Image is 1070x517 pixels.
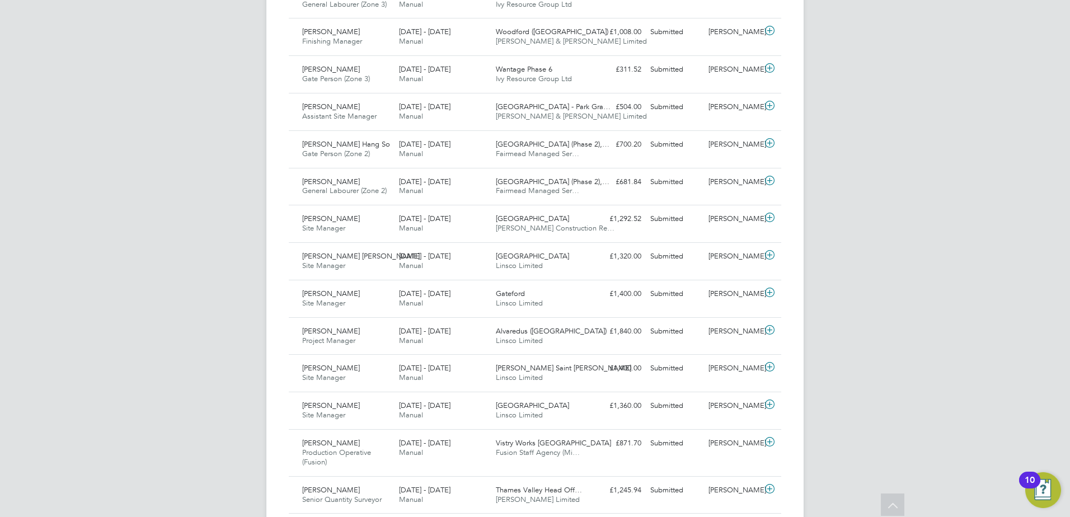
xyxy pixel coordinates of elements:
[704,23,762,41] div: [PERSON_NAME]
[399,261,423,270] span: Manual
[1025,480,1035,495] div: 10
[399,401,450,410] span: [DATE] - [DATE]
[302,139,390,149] span: [PERSON_NAME] Hang So
[704,60,762,79] div: [PERSON_NAME]
[302,64,360,74] span: [PERSON_NAME]
[399,223,423,233] span: Manual
[588,322,646,341] div: £1,840.00
[496,27,608,36] span: Woodford ([GEOGRAPHIC_DATA])
[302,401,360,410] span: [PERSON_NAME]
[646,397,704,415] div: Submitted
[496,485,582,495] span: Thames Valley Head Off…
[588,397,646,415] div: £1,360.00
[399,438,450,448] span: [DATE] - [DATE]
[1025,472,1061,508] button: Open Resource Center, 10 new notifications
[646,173,704,191] div: Submitted
[302,298,345,308] span: Site Manager
[496,261,543,270] span: Linsco Limited
[704,210,762,228] div: [PERSON_NAME]
[588,247,646,266] div: £1,320.00
[496,251,569,261] span: [GEOGRAPHIC_DATA]
[704,322,762,341] div: [PERSON_NAME]
[496,448,580,457] span: Fusion Staff Agency (Mi…
[496,102,611,111] span: [GEOGRAPHIC_DATA] - Park Gra…
[399,251,450,261] span: [DATE] - [DATE]
[588,135,646,154] div: £700.20
[399,363,450,373] span: [DATE] - [DATE]
[302,261,345,270] span: Site Manager
[704,434,762,453] div: [PERSON_NAME]
[496,111,647,121] span: [PERSON_NAME] & [PERSON_NAME] Limited
[302,336,355,345] span: Project Manager
[302,149,370,158] span: Gate Person (Zone 2)
[496,74,572,83] span: Ivy Resource Group Ltd
[302,27,360,36] span: [PERSON_NAME]
[399,298,423,308] span: Manual
[302,485,360,495] span: [PERSON_NAME]
[302,74,370,83] span: Gate Person (Zone 3)
[496,410,543,420] span: Linsco Limited
[399,373,423,382] span: Manual
[399,27,450,36] span: [DATE] - [DATE]
[496,298,543,308] span: Linsco Limited
[704,173,762,191] div: [PERSON_NAME]
[496,495,580,504] span: [PERSON_NAME] Limited
[496,401,569,410] span: [GEOGRAPHIC_DATA]
[399,36,423,46] span: Manual
[399,186,423,195] span: Manual
[399,139,450,149] span: [DATE] - [DATE]
[302,448,371,467] span: Production Operative (Fusion)
[302,177,360,186] span: [PERSON_NAME]
[588,23,646,41] div: £1,008.00
[399,64,450,74] span: [DATE] - [DATE]
[302,363,360,373] span: [PERSON_NAME]
[588,481,646,500] div: £1,245.94
[646,285,704,303] div: Submitted
[302,289,360,298] span: [PERSON_NAME]
[399,326,450,336] span: [DATE] - [DATE]
[399,102,450,111] span: [DATE] - [DATE]
[588,173,646,191] div: £681.84
[646,23,704,41] div: Submitted
[302,438,360,448] span: [PERSON_NAME]
[302,111,377,121] span: Assistant Site Manager
[496,289,525,298] span: Gateford
[646,135,704,154] div: Submitted
[646,481,704,500] div: Submitted
[646,322,704,341] div: Submitted
[588,60,646,79] div: £311.52
[496,149,579,158] span: Fairmead Managed Ser…
[496,326,607,336] span: Alvaredus ([GEOGRAPHIC_DATA])
[496,363,631,373] span: [PERSON_NAME] Saint [PERSON_NAME]
[496,64,552,74] span: Wantage Phase 6
[646,98,704,116] div: Submitted
[704,247,762,266] div: [PERSON_NAME]
[399,485,450,495] span: [DATE] - [DATE]
[496,373,543,382] span: Linsco Limited
[704,359,762,378] div: [PERSON_NAME]
[588,434,646,453] div: £871.70
[704,285,762,303] div: [PERSON_NAME]
[646,210,704,228] div: Submitted
[588,98,646,116] div: £504.00
[302,102,360,111] span: [PERSON_NAME]
[588,359,646,378] div: £1,400.00
[496,36,647,46] span: [PERSON_NAME] & [PERSON_NAME] Limited
[704,481,762,500] div: [PERSON_NAME]
[302,410,345,420] span: Site Manager
[399,177,450,186] span: [DATE] - [DATE]
[704,135,762,154] div: [PERSON_NAME]
[302,326,360,336] span: [PERSON_NAME]
[302,214,360,223] span: [PERSON_NAME]
[704,397,762,415] div: [PERSON_NAME]
[399,149,423,158] span: Manual
[302,251,420,261] span: [PERSON_NAME] [PERSON_NAME]
[302,186,387,195] span: General Labourer (Zone 2)
[704,98,762,116] div: [PERSON_NAME]
[399,410,423,420] span: Manual
[496,223,614,233] span: [PERSON_NAME] Construction Re…
[496,336,543,345] span: Linsco Limited
[399,111,423,121] span: Manual
[399,214,450,223] span: [DATE] - [DATE]
[496,139,609,149] span: [GEOGRAPHIC_DATA] (Phase 2),…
